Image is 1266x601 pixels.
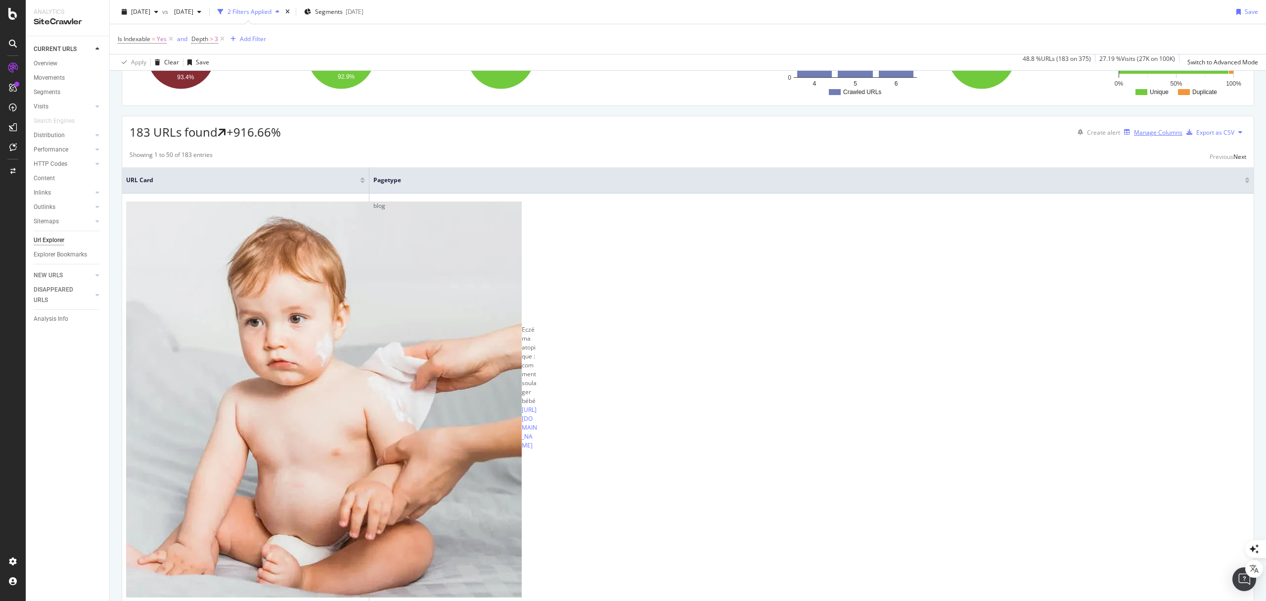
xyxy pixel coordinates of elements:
[34,44,77,54] div: CURRENT URLS
[210,35,213,43] span: >
[770,12,924,98] div: A chart.
[1170,80,1182,87] text: 50%
[34,314,68,324] div: Analysis Info
[227,7,271,16] div: 2 Filters Applied
[315,7,343,16] span: Segments
[1023,54,1091,70] div: 48.8 % URLs ( 183 on 375 )
[1120,126,1182,138] button: Manage Columns
[34,116,75,126] div: Search Engines
[373,201,1250,210] div: blog
[373,176,1230,185] span: pagetype
[130,12,285,98] div: A chart.
[1226,80,1241,87] text: 100%
[34,285,84,305] div: DISAPPEARED URLS
[843,89,881,96] text: Crawled URLs
[34,188,92,198] a: Inlinks
[1115,80,1124,87] text: 0%
[191,35,208,43] span: Depth
[1150,89,1169,96] text: Unique
[1087,128,1120,137] div: Create alert
[34,235,102,246] a: Url Explorer
[34,44,92,54] a: CURRENT URLS
[226,124,281,141] div: +916.66%
[34,216,92,227] a: Sitemaps
[118,54,146,70] button: Apply
[34,159,92,169] a: HTTP Codes
[34,87,102,98] a: Segments
[1233,152,1246,161] div: Next
[34,58,57,69] div: Overview
[34,16,101,28] div: SiteCrawler
[170,7,193,16] span: 2025 Apr. 17th
[164,58,179,66] div: Clear
[854,80,857,87] text: 5
[1245,7,1258,16] div: Save
[1074,124,1120,140] button: Create alert
[130,124,218,140] span: 183 URLs found
[152,35,155,43] span: =
[34,314,102,324] a: Analysis Info
[34,8,101,16] div: Analytics
[226,33,266,45] button: Add Filter
[214,4,283,20] button: 2 Filters Applied
[34,173,102,184] a: Content
[177,74,194,81] text: 93.4%
[34,73,65,83] div: Movements
[162,7,170,16] span: vs
[34,173,55,184] div: Content
[170,4,205,20] button: [DATE]
[346,7,363,16] div: [DATE]
[283,7,292,17] div: times
[157,32,167,46] span: Yes
[788,74,791,81] text: 0
[522,405,537,450] a: [URL][DOMAIN_NAME]
[813,80,816,87] text: 4
[131,58,146,66] div: Apply
[1183,54,1258,70] button: Switch to Advanced Mode
[196,58,209,66] div: Save
[151,54,179,70] button: Clear
[126,176,358,185] span: URL Card
[1187,58,1258,66] div: Switch to Advanced Mode
[34,235,64,246] div: Url Explorer
[1134,128,1182,137] div: Manage Columns
[1210,150,1233,162] button: Previous
[34,87,60,98] div: Segments
[177,34,187,44] button: and
[34,188,51,198] div: Inlinks
[34,202,92,212] a: Outlinks
[34,216,59,227] div: Sitemaps
[1232,567,1256,591] div: Open Intercom Messenger
[1233,150,1246,162] button: Next
[1192,89,1217,96] text: Duplicate
[34,250,102,260] a: Explorer Bookmarks
[34,130,92,141] a: Distribution
[290,12,445,98] div: A chart.
[1210,152,1233,161] div: Previous
[118,35,150,43] span: Is Indexable
[34,73,102,83] a: Movements
[131,7,150,16] span: 2025 Aug. 31st
[34,130,65,141] div: Distribution
[1091,12,1245,98] div: A chart.
[1182,124,1234,140] button: Export as CSV
[895,80,898,87] text: 6
[130,150,213,162] div: Showing 1 to 50 of 183 entries
[215,32,218,46] span: 3
[126,201,522,598] img: main image
[34,270,92,281] a: NEW URLS
[1095,65,1118,72] text: Descri…
[34,101,92,112] a: Visits
[1099,54,1175,70] div: 27.19 % Visits ( 27K on 100K )
[34,270,63,281] div: NEW URLS
[118,4,162,20] button: [DATE]
[931,12,1085,98] div: A chart.
[34,202,55,212] div: Outlinks
[1196,128,1234,137] div: Export as CSV
[34,159,67,169] div: HTTP Codes
[34,145,68,155] div: Performance
[183,54,209,70] button: Save
[34,145,92,155] a: Performance
[34,250,87,260] div: Explorer Bookmarks
[338,73,355,80] text: 92.9%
